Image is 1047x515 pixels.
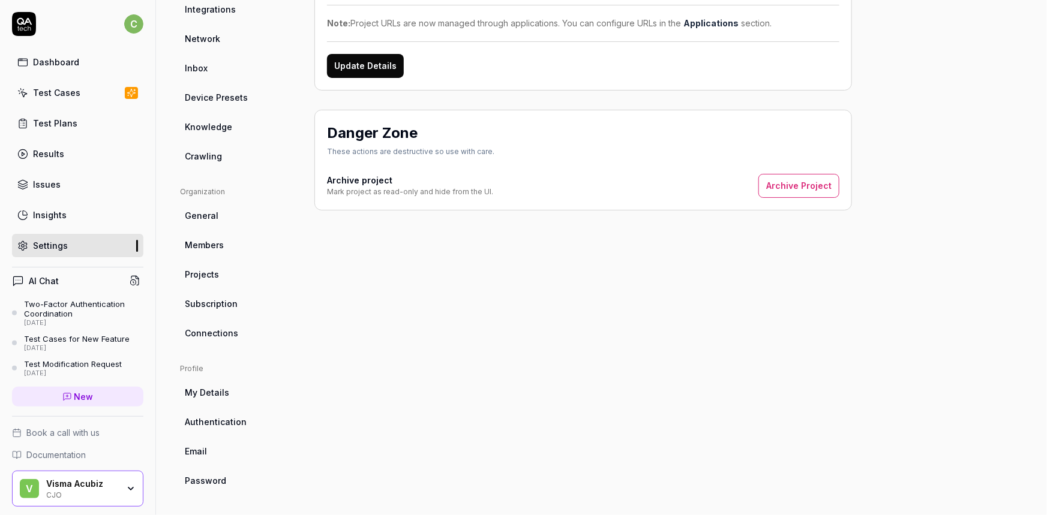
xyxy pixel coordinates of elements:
div: Dashboard [33,56,79,68]
div: Insights [33,209,67,221]
a: Test Cases [12,81,143,104]
div: [DATE] [24,344,130,353]
a: New [12,387,143,406]
span: Email [185,445,207,457]
div: [DATE] [24,369,122,378]
div: Organization [180,186,295,197]
a: Two-Factor Authentication Coordination[DATE] [12,299,143,327]
div: Two-Factor Authentication Coordination [24,299,143,319]
a: Password [180,469,295,492]
span: Password [185,474,226,487]
a: Subscription [180,293,295,315]
div: Project URLs are now managed through applications. You can configure URLs in the section. [327,17,839,29]
span: c [124,14,143,34]
a: Test Plans [12,112,143,135]
div: Issues [33,178,61,191]
span: Projects [185,268,219,281]
a: Email [180,440,295,462]
strong: Note: [327,18,350,28]
a: Authentication [180,411,295,433]
span: General [185,209,218,222]
a: Documentation [12,448,143,461]
div: Results [33,147,64,160]
button: Archive Project [758,174,839,198]
span: Crawling [185,150,222,162]
h2: Danger Zone [327,122,418,144]
h4: AI Chat [29,275,59,287]
span: V [20,479,39,498]
a: General [180,204,295,227]
a: Projects [180,263,295,285]
a: Inbox [180,57,295,79]
span: Network [185,32,220,45]
a: Issues [12,173,143,196]
a: Applications [683,18,739,28]
div: Test Plans [33,117,77,129]
span: Subscription [185,297,238,310]
div: Test Modification Request [24,359,122,369]
a: Insights [12,203,143,227]
div: CJO [46,489,118,499]
button: Update Details [327,54,404,78]
div: Test Cases [33,86,80,99]
a: Connections [180,322,295,344]
a: Results [12,142,143,165]
a: Crawling [180,145,295,167]
a: Test Cases for New Feature[DATE] [12,334,143,352]
a: Settings [12,234,143,257]
span: Authentication [185,415,247,428]
div: These actions are destructive so use with care. [327,146,494,157]
button: c [124,12,143,36]
a: Knowledge [180,116,295,138]
a: Dashboard [12,50,143,74]
span: Documentation [26,448,86,461]
a: Test Modification Request[DATE] [12,359,143,377]
span: Book a call with us [26,426,100,439]
span: Connections [185,327,238,339]
a: Device Presets [180,86,295,109]
div: Settings [33,239,68,252]
a: Members [180,234,295,256]
a: Network [180,28,295,50]
h4: Archive project [327,174,493,186]
div: Profile [180,363,295,374]
div: Test Cases for New Feature [24,334,130,344]
div: Mark project as read-only and hide from the UI. [327,186,493,197]
div: [DATE] [24,319,143,327]
span: Integrations [185,3,236,16]
a: Book a call with us [12,426,143,439]
span: Members [185,239,224,251]
span: Knowledge [185,121,232,133]
div: Visma Acubiz [46,478,118,489]
span: New [74,390,94,403]
button: VVisma AcubizCJO [12,471,143,507]
span: Inbox [185,62,208,74]
span: Device Presets [185,91,248,104]
span: My Details [185,386,229,399]
a: My Details [180,381,295,403]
